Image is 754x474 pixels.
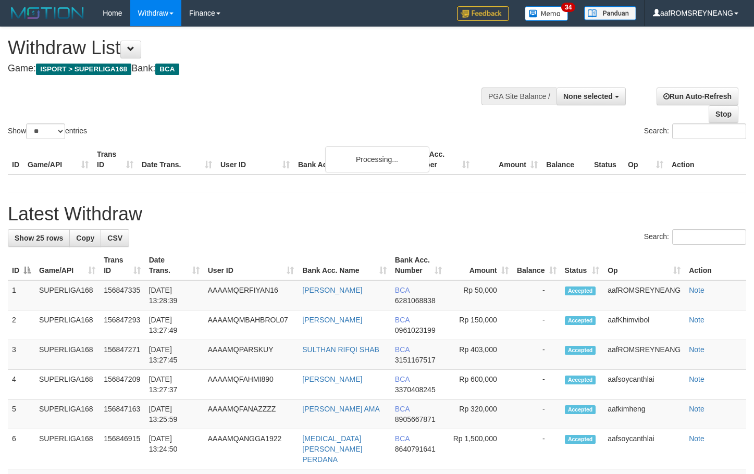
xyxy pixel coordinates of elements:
[204,400,299,429] td: AAAAMQFANAZZZZ
[35,429,100,469] td: SUPERLIGA168
[145,429,204,469] td: [DATE] 13:24:50
[8,429,35,469] td: 6
[542,145,590,174] th: Balance
[8,370,35,400] td: 4
[145,370,204,400] td: [DATE] 13:27:37
[302,434,362,464] a: [MEDICAL_DATA][PERSON_NAME] PERDANA
[603,280,685,310] td: aafROMSREYNEANG
[294,145,405,174] th: Bank Acc. Name
[624,145,668,174] th: Op
[8,5,87,21] img: MOTION_logo.png
[35,400,100,429] td: SUPERLIGA168
[395,296,436,305] span: Copy 6281068838 to clipboard
[100,370,145,400] td: 156847209
[23,145,93,174] th: Game/API
[204,310,299,340] td: AAAAMQMBAHBROL07
[709,105,738,123] a: Stop
[395,286,410,294] span: BCA
[590,145,624,174] th: Status
[395,326,436,334] span: Copy 0961023199 to clipboard
[69,229,101,247] a: Copy
[100,429,145,469] td: 156846915
[395,316,410,324] span: BCA
[603,251,685,280] th: Op: activate to sort column ascending
[8,280,35,310] td: 1
[685,251,746,280] th: Action
[145,340,204,370] td: [DATE] 13:27:45
[446,400,513,429] td: Rp 320,000
[100,280,145,310] td: 156847335
[446,280,513,310] td: Rp 50,000
[446,429,513,469] td: Rp 1,500,000
[513,400,561,429] td: -
[8,400,35,429] td: 5
[391,251,446,280] th: Bank Acc. Number: activate to sort column ascending
[603,370,685,400] td: aafsoycanthlai
[565,435,596,444] span: Accepted
[302,316,362,324] a: [PERSON_NAME]
[513,429,561,469] td: -
[298,251,391,280] th: Bank Acc. Name: activate to sort column ascending
[565,286,596,295] span: Accepted
[107,234,122,242] span: CSV
[565,316,596,325] span: Accepted
[8,204,746,224] h1: Latest Withdraw
[145,280,204,310] td: [DATE] 13:28:39
[395,385,436,394] span: Copy 3370408245 to clipboard
[395,345,410,354] span: BCA
[302,405,380,413] a: [PERSON_NAME] AMA
[145,251,204,280] th: Date Trans.: activate to sort column ascending
[204,251,299,280] th: User ID: activate to sort column ascending
[513,280,561,310] td: -
[76,234,94,242] span: Copy
[672,123,746,139] input: Search:
[8,229,70,247] a: Show 25 rows
[689,405,704,413] a: Note
[405,145,474,174] th: Bank Acc. Number
[100,251,145,280] th: Trans ID: activate to sort column ascending
[100,400,145,429] td: 156847163
[325,146,429,172] div: Processing...
[204,429,299,469] td: AAAAMQANGGA1922
[204,340,299,370] td: AAAAMQPARSKUY
[35,340,100,370] td: SUPERLIGA168
[561,251,604,280] th: Status: activate to sort column ascending
[35,280,100,310] td: SUPERLIGA168
[561,3,575,12] span: 34
[689,375,704,383] a: Note
[525,6,568,21] img: Button%20Memo.svg
[8,38,492,58] h1: Withdraw List
[395,356,436,364] span: Copy 3151167517 to clipboard
[8,123,87,139] label: Show entries
[446,310,513,340] td: Rp 150,000
[395,434,410,443] span: BCA
[204,370,299,400] td: AAAAMQFAHMI890
[457,6,509,21] img: Feedback.jpg
[204,280,299,310] td: AAAAMQERFIYAN16
[35,251,100,280] th: Game/API: activate to sort column ascending
[446,251,513,280] th: Amount: activate to sort column ascending
[603,429,685,469] td: aafsoycanthlai
[603,310,685,340] td: aafKhimvibol
[565,405,596,414] span: Accepted
[216,145,294,174] th: User ID
[8,340,35,370] td: 3
[36,64,131,75] span: ISPORT > SUPERLIGA168
[100,310,145,340] td: 156847293
[395,415,436,423] span: Copy 8905667871 to clipboard
[35,370,100,400] td: SUPERLIGA168
[689,434,704,443] a: Note
[8,145,23,174] th: ID
[513,310,561,340] td: -
[563,92,613,101] span: None selected
[689,286,704,294] a: Note
[513,340,561,370] td: -
[302,286,362,294] a: [PERSON_NAME]
[672,229,746,245] input: Search:
[513,251,561,280] th: Balance: activate to sort column ascending
[145,400,204,429] td: [DATE] 13:25:59
[100,340,145,370] td: 156847271
[302,345,379,354] a: SULTHAN RIFQI SHAB
[513,370,561,400] td: -
[35,310,100,340] td: SUPERLIGA168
